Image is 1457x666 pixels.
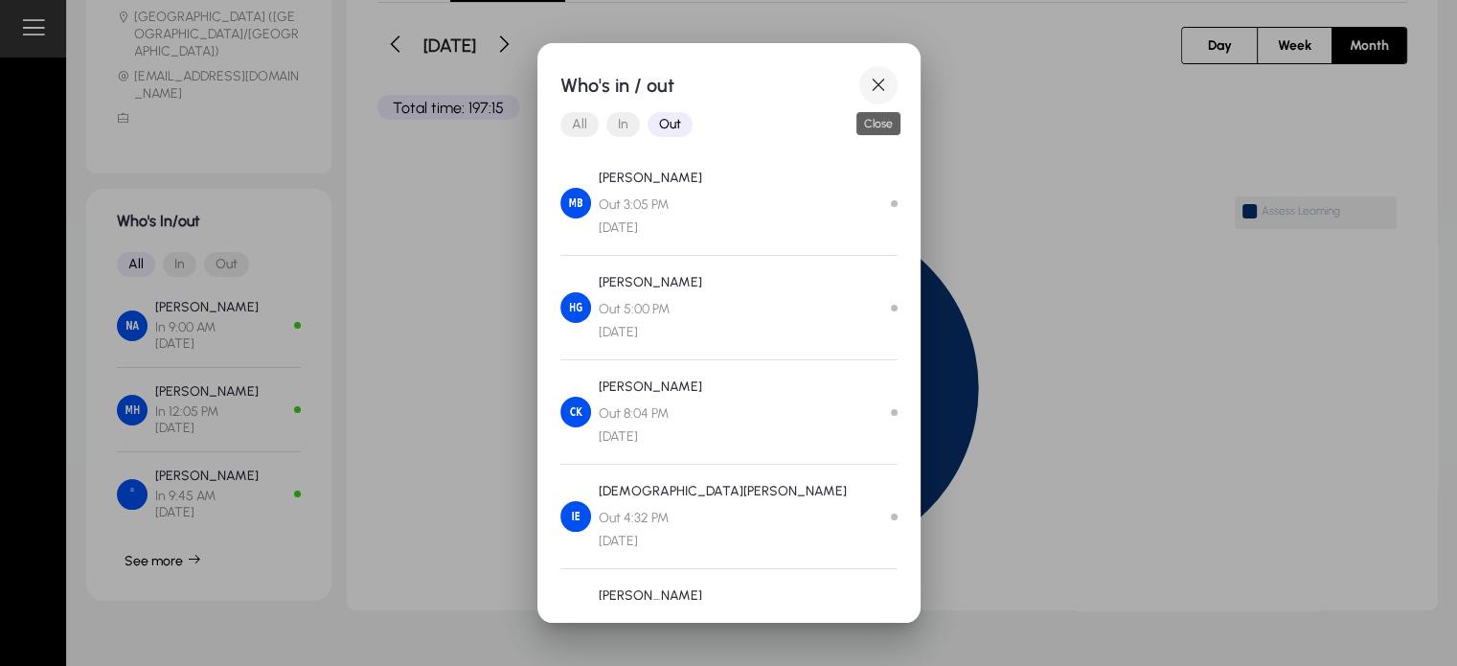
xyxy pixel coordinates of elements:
p: [DEMOGRAPHIC_DATA][PERSON_NAME] [599,480,847,503]
img: Mahmoud Bashandy [560,188,591,218]
img: Islam Elkady [560,501,591,532]
p: [PERSON_NAME] [599,271,702,294]
h1: Who's in / out [560,70,859,101]
p: [PERSON_NAME] [599,585,702,608]
img: Carine Khajatourian [560,397,591,427]
span: Out 3:05 PM [DATE] [599,194,702,240]
mat-button-toggle-group: Font Style [560,105,898,144]
button: All [560,112,599,137]
p: [PERSON_NAME] [599,167,702,190]
button: In [606,112,640,137]
img: Hossam Gad [560,292,591,323]
div: Close [856,112,900,135]
span: Out 4:32 PM [DATE] [599,507,847,553]
span: Out 8:04 PM [DATE] [599,402,702,448]
p: [PERSON_NAME] [599,376,702,399]
span: Out 5:00 PM [DATE] [599,298,702,344]
button: Out [648,112,693,137]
